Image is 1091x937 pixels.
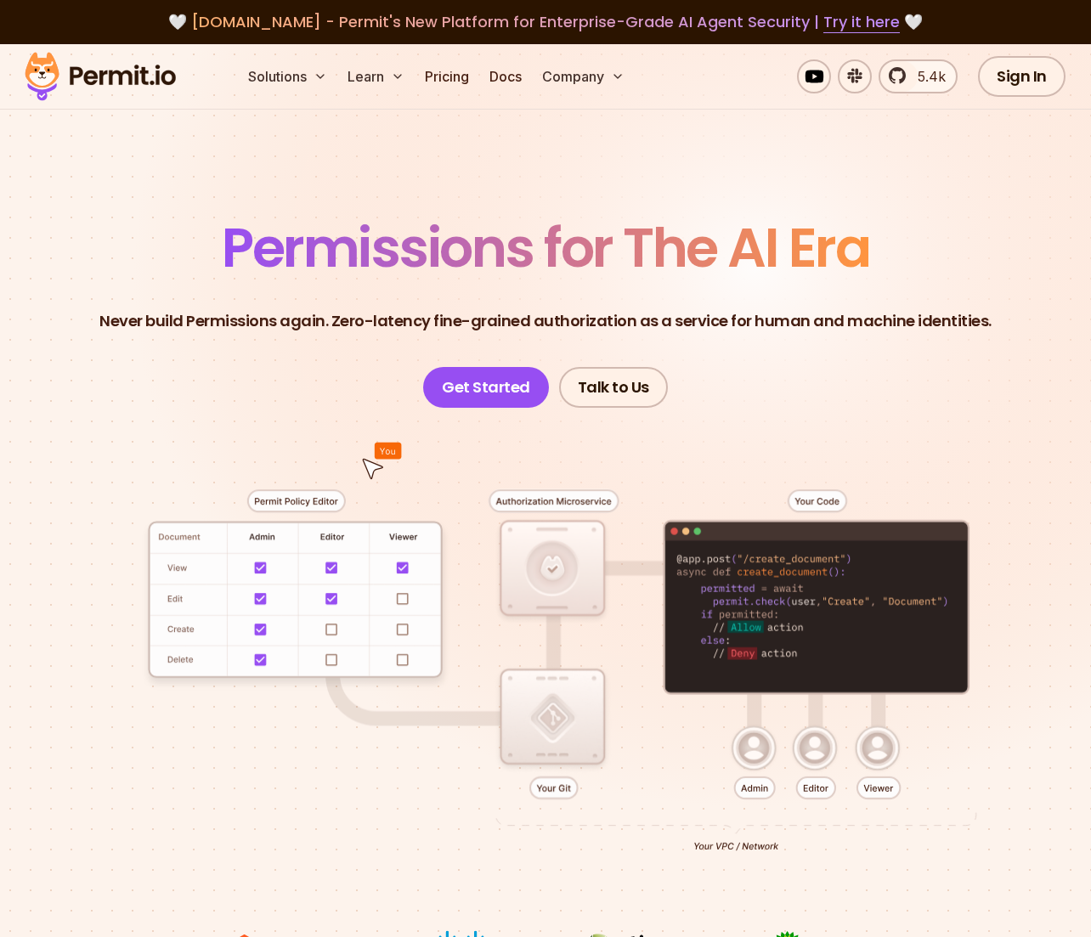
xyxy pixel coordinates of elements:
a: Docs [483,59,529,93]
div: 🤍 🤍 [41,10,1050,34]
button: Learn [341,59,411,93]
span: 5.4k [907,66,946,87]
a: Pricing [418,59,476,93]
button: Solutions [241,59,334,93]
button: Company [535,59,631,93]
a: Sign In [978,56,1066,97]
p: Never build Permissions again. Zero-latency fine-grained authorization as a service for human and... [99,309,992,333]
a: 5.4k [879,59,958,93]
span: [DOMAIN_NAME] - Permit's New Platform for Enterprise-Grade AI Agent Security | [191,11,900,32]
a: Try it here [823,11,900,33]
img: Permit logo [17,48,184,105]
a: Get Started [423,367,549,408]
a: Talk to Us [559,367,668,408]
span: Permissions for The AI Era [222,210,869,285]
